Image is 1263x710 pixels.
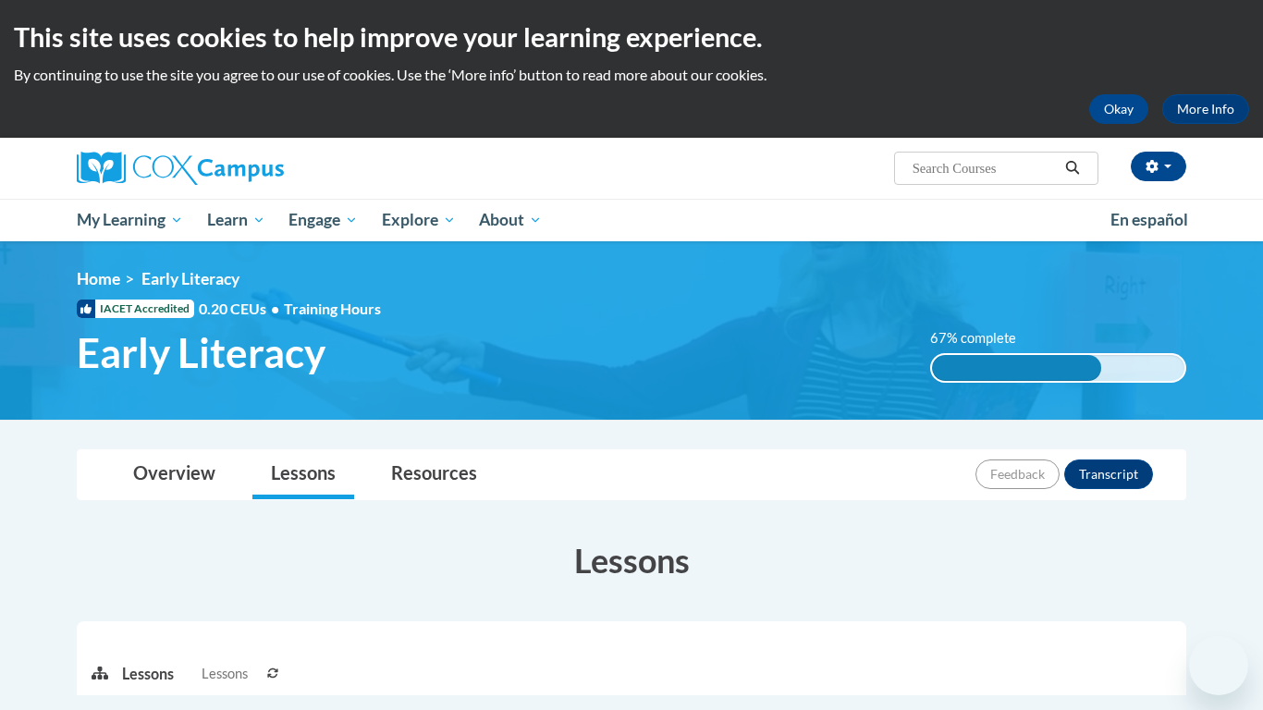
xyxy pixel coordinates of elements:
[14,65,1249,85] p: By continuing to use the site you agree to our use of cookies. Use the ‘More info’ button to read...
[1089,94,1148,124] button: Okay
[49,199,1214,241] div: Main menu
[1064,459,1153,489] button: Transcript
[271,300,279,317] span: •
[1162,94,1249,124] a: More Info
[911,157,1059,179] input: Search Courses
[77,537,1186,583] h3: Lessons
[115,450,234,499] a: Overview
[468,199,555,241] a: About
[382,209,456,231] span: Explore
[77,328,325,377] span: Early Literacy
[370,199,468,241] a: Explore
[77,152,284,185] img: Cox Campus
[77,209,183,231] span: My Learning
[288,209,358,231] span: Engage
[199,299,284,319] span: 0.20 CEUs
[373,450,496,499] a: Resources
[932,355,1101,381] div: 67% complete
[479,209,542,231] span: About
[65,199,195,241] a: My Learning
[207,209,265,231] span: Learn
[276,199,370,241] a: Engage
[1110,210,1188,229] span: En español
[1131,152,1186,181] button: Account Settings
[77,300,194,318] span: IACET Accredited
[122,664,174,684] p: Lessons
[1098,201,1200,239] a: En español
[1059,157,1086,179] button: Search
[284,300,381,317] span: Training Hours
[252,450,354,499] a: Lessons
[195,199,277,241] a: Learn
[975,459,1060,489] button: Feedback
[14,18,1249,55] h2: This site uses cookies to help improve your learning experience.
[141,269,239,288] span: Early Literacy
[77,152,428,185] a: Cox Campus
[77,269,120,288] a: Home
[202,664,248,684] span: Lessons
[1189,636,1248,695] iframe: Button to launch messaging window
[930,328,1036,349] label: 67% complete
